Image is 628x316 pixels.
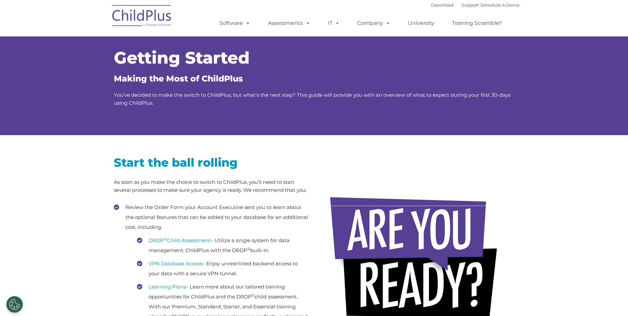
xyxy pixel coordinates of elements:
[480,2,519,8] a: Schedule A Demo
[431,2,454,8] a: Download
[213,17,257,30] a: Software
[149,260,202,267] a: VPN Database Access
[252,293,255,297] sup: ©
[445,17,508,30] a: Training Scramble!!
[149,284,186,290] a: Learning Plans
[109,0,175,33] img: ChildPlus by Procare Solutions
[6,296,23,313] button: Cookies Settings
[114,92,510,106] span: You’ve decided to make the switch to ChildPlus, but what’s the next step? This guide will provide...
[401,17,441,30] a: University
[114,178,309,194] p: As soon as you make the choice to switch to ChildPlus, you’ll need to start several processes to ...
[137,236,309,255] li: – Utilize a single system for data management: ChildPlus with the DRDP built-in.
[431,2,519,8] font: |
[321,17,346,30] a: IT
[247,246,250,251] sup: ©
[114,155,309,170] h2: Start the ball rolling
[114,48,250,68] span: Getting Started
[137,259,309,279] li: – Enjoy unrestricted backend access to your data with a secure VPN tunnel.
[461,2,479,8] a: Support
[351,17,397,30] a: Company
[164,237,167,241] sup: ©
[149,237,211,243] a: DRDP©Child Assessment
[114,74,243,83] span: Making the Most of ChildPlus
[261,17,317,30] a: Assessments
